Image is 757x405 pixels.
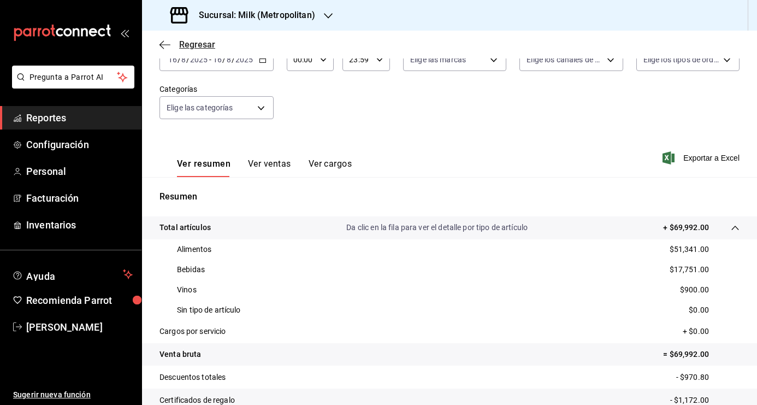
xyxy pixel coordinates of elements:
[26,320,133,334] span: [PERSON_NAME]
[26,110,133,125] span: Reportes
[159,39,215,50] button: Regresar
[527,54,602,65] span: Elige los canales de venta
[190,55,208,64] input: ----
[177,304,241,316] p: Sin tipo de artículo
[410,54,466,65] span: Elige las marcas
[168,55,178,64] input: --
[159,222,211,233] p: Total artículos
[26,218,133,232] span: Inventarios
[8,79,134,91] a: Pregunta a Parrot AI
[167,102,233,113] span: Elige las categorías
[120,28,129,37] button: open_drawer_menu
[12,66,134,89] button: Pregunta a Parrot AI
[177,244,211,255] p: Alimentos
[159,349,201,360] p: Venta bruta
[26,268,119,281] span: Ayuda
[159,190,740,203] p: Resumen
[186,55,190,64] span: /
[670,244,709,255] p: $51,341.00
[29,72,117,83] span: Pregunta a Parrot AI
[159,85,274,93] label: Categorías
[665,151,740,165] button: Exportar a Excel
[178,55,181,64] span: /
[226,55,232,64] input: --
[190,9,315,22] h3: Sucursal: Milk (Metropolitan)
[235,55,253,64] input: ----
[309,159,352,177] button: Ver cargos
[212,55,222,64] input: --
[670,264,709,275] p: $17,751.00
[177,284,197,296] p: Vinos
[683,326,740,337] p: + $0.00
[680,284,709,296] p: $900.00
[26,191,133,206] span: Facturación
[663,222,709,233] p: + $69,992.00
[159,372,226,383] p: Descuentos totales
[346,222,528,233] p: Da clic en la fila para ver el detalle por tipo de artículo
[181,55,186,64] input: --
[26,137,133,152] span: Configuración
[179,39,215,50] span: Regresar
[159,326,226,337] p: Cargos por servicio
[248,159,291,177] button: Ver ventas
[177,159,352,177] div: navigation tabs
[663,349,740,360] p: = $69,992.00
[26,293,133,308] span: Recomienda Parrot
[177,159,230,177] button: Ver resumen
[232,55,235,64] span: /
[676,372,740,383] p: - $970.80
[209,55,211,64] span: -
[177,264,205,275] p: Bebidas
[26,164,133,179] span: Personal
[222,55,226,64] span: /
[689,304,709,316] p: $0.00
[13,389,133,401] span: Sugerir nueva función
[643,54,719,65] span: Elige los tipos de orden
